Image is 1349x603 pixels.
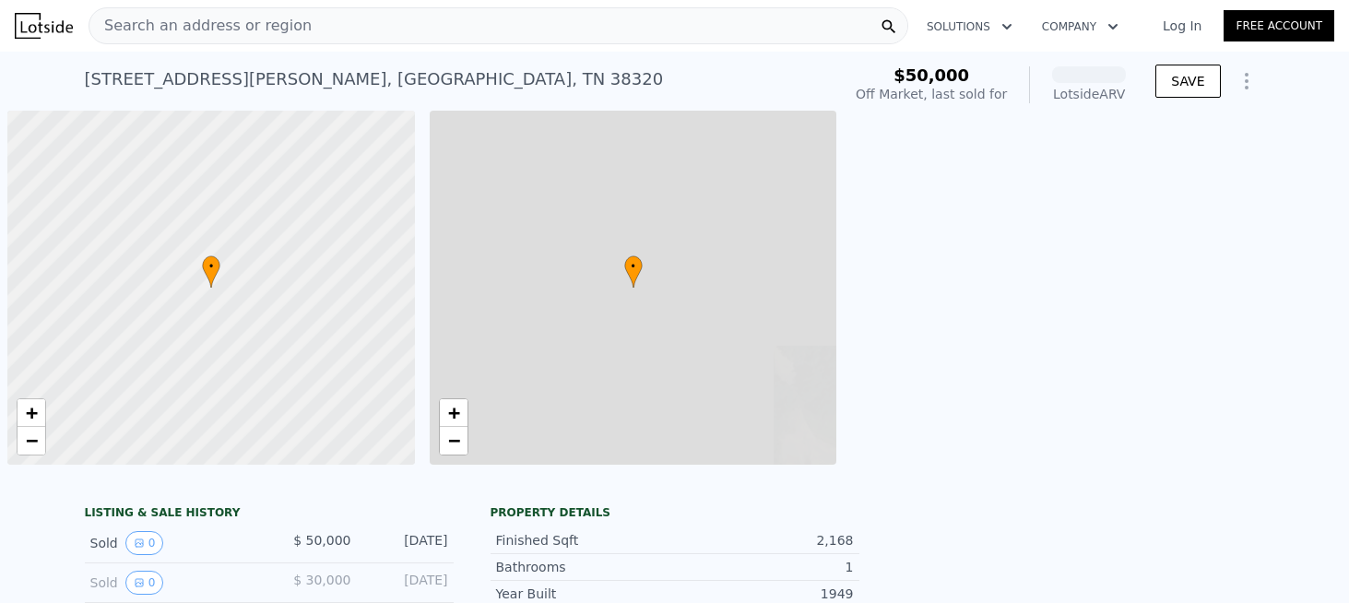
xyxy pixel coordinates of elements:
[202,255,220,288] div: •
[856,85,1007,103] div: Off Market, last sold for
[85,66,664,92] div: [STREET_ADDRESS][PERSON_NAME] , [GEOGRAPHIC_DATA] , TN 38320
[293,533,350,548] span: $ 50,000
[496,558,675,576] div: Bathrooms
[675,531,854,550] div: 2,168
[202,258,220,275] span: •
[912,10,1027,43] button: Solutions
[15,13,73,39] img: Lotside
[1155,65,1220,98] button: SAVE
[496,585,675,603] div: Year Built
[1027,10,1133,43] button: Company
[1052,85,1126,103] div: Lotside ARV
[90,531,254,555] div: Sold
[447,429,459,452] span: −
[26,401,38,424] span: +
[293,573,350,587] span: $ 30,000
[366,571,448,595] div: [DATE]
[26,429,38,452] span: −
[18,399,45,427] a: Zoom in
[893,65,969,85] span: $50,000
[85,505,454,524] div: LISTING & SALE HISTORY
[440,399,467,427] a: Zoom in
[491,505,859,520] div: Property details
[1141,17,1224,35] a: Log In
[125,531,164,555] button: View historical data
[89,15,312,37] span: Search an address or region
[1228,63,1265,100] button: Show Options
[675,558,854,576] div: 1
[125,571,164,595] button: View historical data
[624,258,643,275] span: •
[90,571,254,595] div: Sold
[18,427,45,455] a: Zoom out
[675,585,854,603] div: 1949
[496,531,675,550] div: Finished Sqft
[440,427,467,455] a: Zoom out
[366,531,448,555] div: [DATE]
[624,255,643,288] div: •
[1224,10,1334,41] a: Free Account
[447,401,459,424] span: +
